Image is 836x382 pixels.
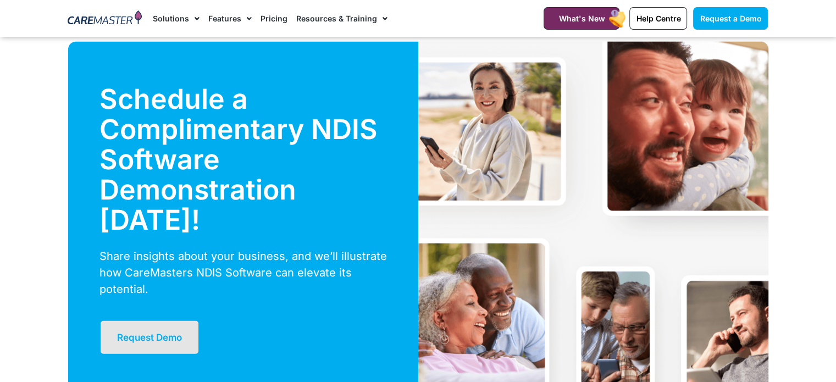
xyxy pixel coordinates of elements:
span: What's New [558,14,605,23]
span: Request a Demo [700,14,761,23]
a: What's New [544,7,619,30]
img: CareMaster Logo [68,10,142,27]
a: Request Demo [99,320,200,355]
a: Help Centre [629,7,687,30]
a: Request a Demo [693,7,768,30]
span: Request Demo [117,332,182,343]
span: Help Centre [636,14,680,23]
h2: Schedule a Complimentary NDIS Software Demonstration [DATE]! [99,84,387,235]
div: Share insights about your business, and we’ll illustrate how CareMasters NDIS Software can elevat... [99,248,387,297]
